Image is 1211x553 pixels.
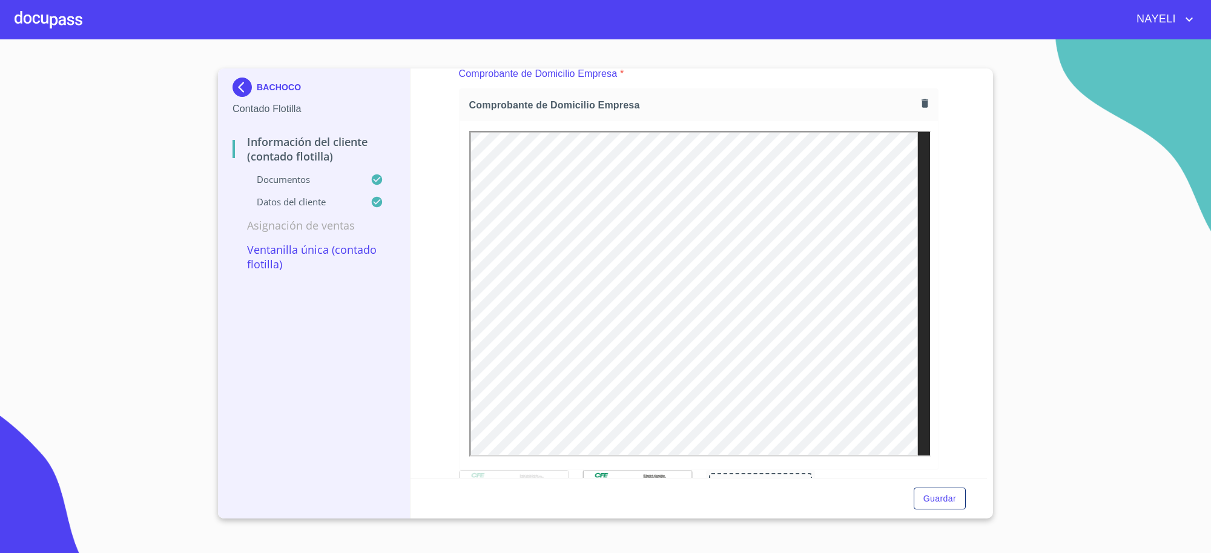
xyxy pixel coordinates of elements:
[459,67,618,81] p: Comprobante de Domicilio Empresa
[233,242,395,271] p: Ventanilla Única (Contado Flotilla)
[914,488,966,510] button: Guardar
[1127,10,1196,29] button: account of current user
[469,131,931,457] iframe: Comprobante de Domicilio Empresa
[233,173,371,185] p: Documentos
[233,102,395,116] p: Contado Flotilla
[257,82,301,92] p: BACHOCO
[233,78,395,102] div: BACHOCO
[233,196,371,208] p: Datos del cliente
[233,218,395,233] p: Asignación de Ventas
[923,491,956,506] span: Guardar
[1127,10,1182,29] span: NAYELI
[233,78,257,97] img: Docupass spot blue
[233,134,395,164] p: Información del Cliente (Contado Flotilla)
[469,99,917,111] span: Comprobante de Domicilio Empresa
